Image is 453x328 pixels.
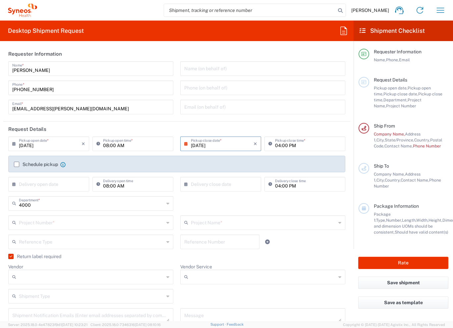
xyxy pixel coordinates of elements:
[351,7,389,13] span: [PERSON_NAME]
[386,57,399,62] span: Phone,
[414,137,430,142] span: Country,
[428,218,442,223] span: Height,
[8,27,84,35] h2: Desktop Shipment Request
[358,277,448,289] button: Save shipment
[376,137,385,142] span: City,
[180,264,212,270] label: Vendor Service
[416,218,428,223] span: Width,
[374,49,422,54] span: Requester Information
[384,143,413,148] span: Contact Name,
[385,137,414,142] span: State/Province,
[263,237,272,246] a: Add Reference
[210,322,227,326] a: Support
[374,163,389,169] span: Ship To
[374,77,407,82] span: Request Details
[135,323,161,327] span: [DATE] 08:10:16
[374,212,391,223] span: Package 1:
[385,178,401,183] span: Country,
[399,57,410,62] span: Email
[82,138,85,149] i: ×
[14,162,58,167] label: Schedule pickup
[374,57,386,62] span: Name,
[383,91,418,96] span: Pickup close date,
[343,322,445,328] span: Copyright © [DATE]-[DATE] Agistix Inc., All Rights Reserved
[402,218,416,223] span: Length,
[358,297,448,309] button: Save as template
[374,85,408,90] span: Pickup open date,
[374,123,395,129] span: Ship From
[376,178,385,183] span: City,
[386,103,416,108] span: Project Number
[90,323,161,327] span: Client: 2025.18.0-7346316
[8,126,46,133] h2: Request Details
[8,323,87,327] span: Server: 2025.18.0-4e47823f9d1
[374,203,419,209] span: Package Information
[374,132,405,137] span: Company Name,
[8,51,62,57] h2: Requester Information
[413,143,441,148] span: Phone Number
[227,322,244,326] a: Feedback
[386,218,402,223] span: Number,
[62,323,87,327] span: [DATE] 10:23:21
[383,97,408,102] span: Department,
[360,27,425,35] h2: Shipment Checklist
[376,218,386,223] span: Type,
[358,257,448,269] button: Rate
[164,4,336,17] input: Shipment, tracking or reference number
[254,138,257,149] i: ×
[8,254,61,259] label: Return label required
[374,172,405,177] span: Company Name,
[401,178,429,183] span: Contact Name,
[8,264,23,270] label: Vendor
[395,230,448,235] span: Should have valid content(s)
